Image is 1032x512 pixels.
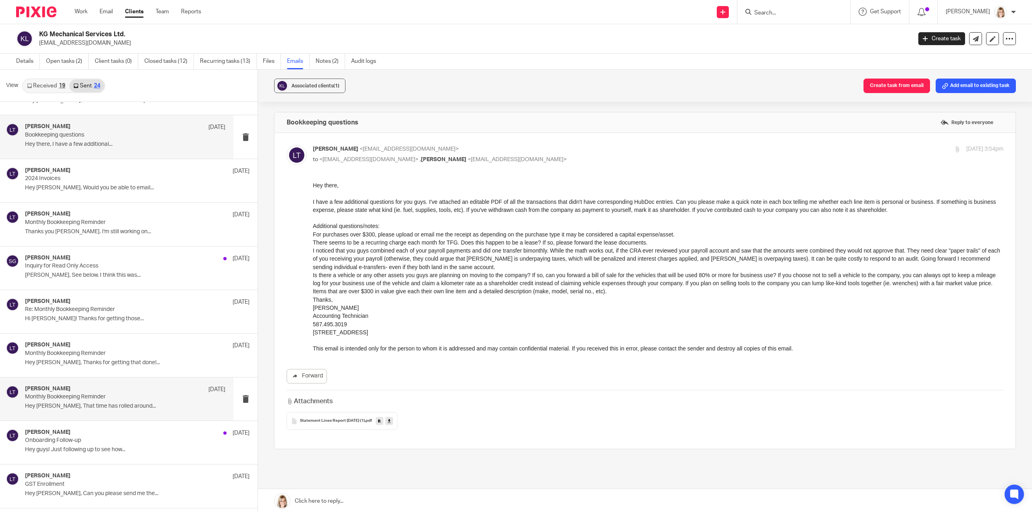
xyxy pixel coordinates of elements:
span: to [313,157,318,162]
h4: [PERSON_NAME] [25,167,71,174]
p: Thanks you [PERSON_NAME]. I'm still working on... [25,228,250,235]
img: svg%3E [6,255,19,267]
p: Hey [PERSON_NAME], That time has rolled around... [25,403,225,410]
button: Create task from email [863,79,930,93]
button: Statement Lines Report [DATE] (1).pdf [287,412,397,430]
p: [PERSON_NAME], See below. I think this was... [25,272,250,279]
a: Recurring tasks (13) [200,54,257,69]
a: Received19 [23,79,69,92]
img: svg%3E [276,80,288,92]
p: Re: Monthly Bookkeeping Reminder [25,306,205,313]
h4: [PERSON_NAME] [25,298,71,305]
img: svg%3E [6,386,19,398]
p: [DATE] [233,342,250,350]
p: Hey [PERSON_NAME], Would you be able to email... [25,184,250,191]
p: [EMAIL_ADDRESS][DOMAIN_NAME] [39,39,906,47]
p: [DATE] [233,167,250,175]
span: [PERSON_NAME] [421,157,466,162]
span: [PERSON_NAME] [313,146,358,152]
img: svg%3E [6,342,19,354]
a: Email [100,8,113,16]
div: 19 [59,83,65,89]
img: Pixie [16,6,56,17]
h4: [PERSON_NAME] [25,123,71,130]
h4: [PERSON_NAME] [25,429,71,436]
a: Clients [125,8,144,16]
a: Closed tasks (12) [144,54,194,69]
img: svg%3E [6,429,19,442]
p: Hey [PERSON_NAME], Thanks for getting that done!... [25,359,250,366]
button: Associated clients(1) [274,79,345,93]
p: GST Enrollment [25,481,205,488]
span: .pdf [365,419,372,423]
p: Onboarding Follow-up [25,437,205,444]
p: Bookkeeping questions [25,132,185,139]
a: Forward [287,369,327,383]
img: svg%3E [16,30,33,47]
span: Associated clients [291,83,339,88]
p: Hey there, I have a few additional... [25,141,225,148]
input: Search [753,10,826,17]
p: [DATE] [208,386,225,394]
a: Sent24 [69,79,104,92]
div: 24 [94,83,100,89]
p: Monthly Bookkeeping Reminder [25,219,205,226]
button: Add email to existing task [936,79,1016,93]
a: Team [156,8,169,16]
img: svg%3E [287,145,307,165]
a: Audit logs [351,54,382,69]
h4: [PERSON_NAME] [25,211,71,218]
span: <[EMAIL_ADDRESS][DOMAIN_NAME]> [468,157,567,162]
a: Reports [181,8,201,16]
h4: [PERSON_NAME] [25,255,71,261]
span: (1) [333,83,339,88]
p: [DATE] [233,429,250,437]
img: svg%3E [6,211,19,224]
img: svg%3E [6,298,19,311]
span: View [6,81,18,90]
a: Open tasks (2) [46,54,89,69]
h4: Bookkeeping questions [287,118,358,126]
h4: [PERSON_NAME] [25,386,71,392]
img: svg%3E [6,123,19,136]
a: Files [263,54,281,69]
h4: [PERSON_NAME] [25,342,71,348]
span: Get Support [870,9,901,15]
a: Details [16,54,40,69]
span: <[EMAIL_ADDRESS][DOMAIN_NAME]> [360,146,459,152]
p: [DATE] [233,298,250,306]
p: [DATE] [233,473,250,481]
p: Hey guys! Just following up to see how... [25,446,250,453]
p: Inquiry for Read Only Access [25,263,205,269]
p: [DATE] [233,211,250,219]
span: Statement Lines Report [DATE] (1) [300,419,365,423]
a: Notes (2) [316,54,345,69]
p: [DATE] 3:54pm [966,145,1003,153]
label: Reply to everyone [938,116,995,129]
p: [DATE] [208,123,225,131]
span: , [420,157,421,162]
p: Hi [PERSON_NAME]! Thanks for getting those... [25,315,250,322]
a: Emails [287,54,310,69]
h4: [PERSON_NAME] [25,473,71,479]
img: svg%3E [6,167,19,180]
a: Client tasks (0) [95,54,138,69]
a: Create task [918,32,965,45]
h2: KG Mechanical Services Ltd. [39,30,733,39]
a: Work [75,8,87,16]
span: <[EMAIL_ADDRESS][DOMAIN_NAME]> [319,157,418,162]
p: [DATE] [233,255,250,263]
p: Monthly Bookkeeping Reminder [25,350,205,357]
img: svg%3E [6,473,19,485]
h3: Attachments [287,397,333,406]
p: 2024 Invoices [25,175,205,182]
p: Monthly Bookkeeping Reminder [25,394,185,400]
p: [PERSON_NAME] [946,8,990,16]
p: Hey [PERSON_NAME], Can you please send me the... [25,490,250,497]
img: Tayler%20Headshot%20Compressed%20Resized%202.jpg [994,6,1007,19]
